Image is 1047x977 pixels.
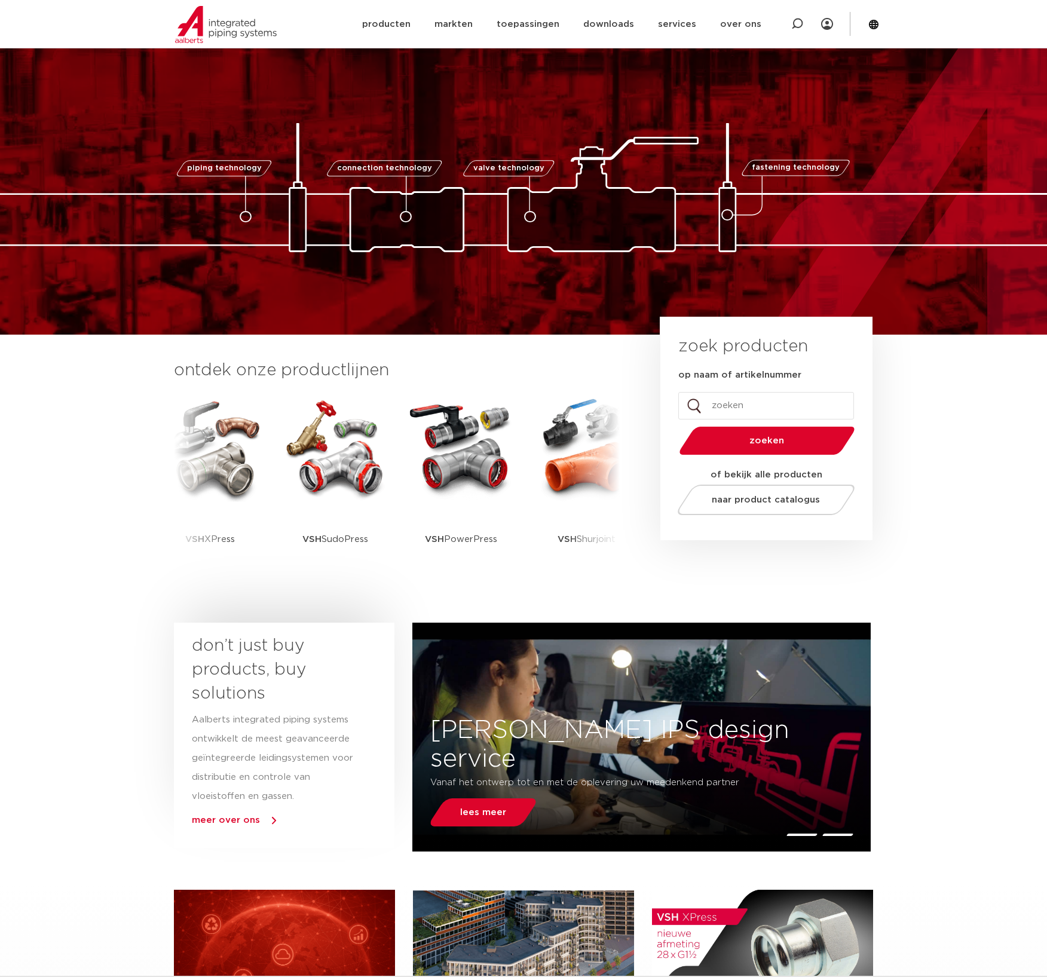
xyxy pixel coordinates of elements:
[192,634,354,706] h3: don’t just buy products, buy solutions
[337,164,432,172] span: connection technology
[558,502,616,577] p: Shurjoint
[156,394,264,577] a: VSHXPress
[675,485,858,515] a: naar product catalogus
[473,164,544,172] span: valve technology
[720,1,761,47] a: over ons
[192,710,354,806] p: Aalberts integrated piping systems ontwikkelt de meest geavanceerde geïntegreerde leidingsystemen...
[427,798,539,826] a: lees meer
[712,495,821,504] span: naar product catalogus
[822,834,854,836] li: Page dot 2
[412,716,871,773] h3: [PERSON_NAME] IPS design service
[302,535,322,544] strong: VSH
[678,392,854,419] input: zoeken
[710,436,824,445] span: zoeken
[302,502,368,577] p: SudoPress
[425,535,444,544] strong: VSH
[558,535,577,544] strong: VSH
[185,502,235,577] p: XPress
[174,359,620,382] h3: ontdek onze productlijnen
[786,834,818,836] li: Page dot 1
[678,335,808,359] h3: zoek producten
[185,535,204,544] strong: VSH
[186,164,261,172] span: piping technology
[678,369,801,381] label: op naam of artikelnummer
[532,394,640,577] a: VSHShurjoint
[752,164,840,172] span: fastening technology
[711,470,822,479] strong: of bekijk alle producten
[583,1,634,47] a: downloads
[425,502,497,577] p: PowerPress
[362,1,411,47] a: producten
[407,394,515,577] a: VSHPowerPress
[281,394,389,577] a: VSHSudoPress
[192,816,260,825] a: meer over ons
[362,1,761,47] nav: Menu
[658,1,696,47] a: services
[460,808,506,817] span: lees meer
[430,773,781,792] p: Vanaf het ontwerp tot en met de oplevering uw meedenkend partner
[675,425,860,456] button: zoeken
[497,1,559,47] a: toepassingen
[434,1,473,47] a: markten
